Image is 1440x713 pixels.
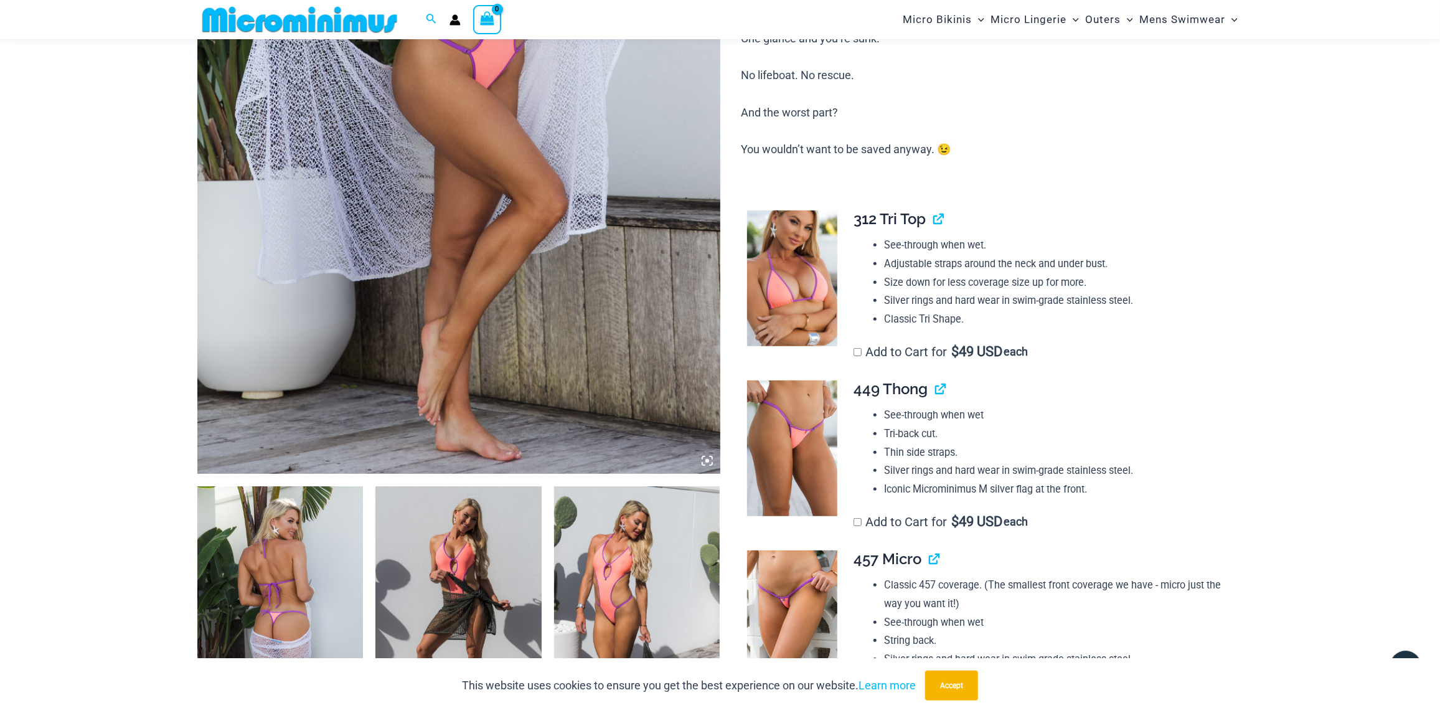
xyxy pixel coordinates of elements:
[898,2,1243,37] nav: Site Navigation
[1085,4,1121,35] span: Outers
[854,210,926,228] span: 312 Tri Top
[854,380,928,398] span: 449 Thong
[854,344,1028,359] label: Add to Cart for
[747,550,837,686] img: Wild Card Neon Bliss 312 Top 457 Micro 04
[903,4,972,35] span: Micro Bikinis
[925,671,978,701] button: Accept
[426,12,437,27] a: Search icon link
[854,514,1028,529] label: Add to Cart for
[854,518,862,526] input: Add to Cart for$49 USD each
[747,210,837,346] img: Wild Card Neon Bliss 312 Top 03
[197,6,402,34] img: MM SHOP LOGO FLAT
[1004,516,1028,528] span: each
[462,676,916,695] p: This website uses cookies to ensure you get the best experience on our website.
[854,550,921,568] span: 457 Micro
[884,310,1233,329] li: Classic Tri Shape.
[900,4,987,35] a: Micro BikinisMenu ToggleMenu Toggle
[884,255,1233,273] li: Adjustable straps around the neck and under bust.
[951,344,959,359] span: $
[987,4,1082,35] a: Micro LingerieMenu ToggleMenu Toggle
[884,273,1233,292] li: Size down for less coverage size up for more.
[884,443,1233,462] li: Thin side straps.
[951,514,959,529] span: $
[884,480,1233,499] li: Iconic Microminimus M silver flag at the front.
[884,650,1233,669] li: Silver rings and hard wear in swim-grade stainless steel.
[1136,4,1241,35] a: Mens SwimwearMenu ToggleMenu Toggle
[884,461,1233,480] li: Silver rings and hard wear in swim-grade stainless steel.
[951,516,1002,528] span: 49 USD
[884,236,1233,255] li: See-through when wet.
[951,346,1002,358] span: 49 USD
[449,14,461,26] a: Account icon link
[747,380,837,516] img: Wild Card Neon Bliss 449 Thong 01
[854,348,862,356] input: Add to Cart for$49 USD each
[972,4,984,35] span: Menu Toggle
[1139,4,1225,35] span: Mens Swimwear
[884,406,1233,425] li: See-through when wet
[1121,4,1133,35] span: Menu Toggle
[1066,4,1079,35] span: Menu Toggle
[1004,346,1028,358] span: each
[884,291,1233,310] li: Silver rings and hard wear in swim-grade stainless steel.
[859,679,916,692] a: Learn more
[884,631,1233,650] li: String back.
[884,613,1233,632] li: See-through when wet
[991,4,1066,35] span: Micro Lingerie
[884,425,1233,443] li: Tri-back cut.
[884,576,1233,613] li: Classic 457 coverage. (The smallest front coverage we have - micro just the way you want it!)
[1225,4,1238,35] span: Menu Toggle
[1082,4,1136,35] a: OutersMenu ToggleMenu Toggle
[473,5,502,34] a: View Shopping Cart, empty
